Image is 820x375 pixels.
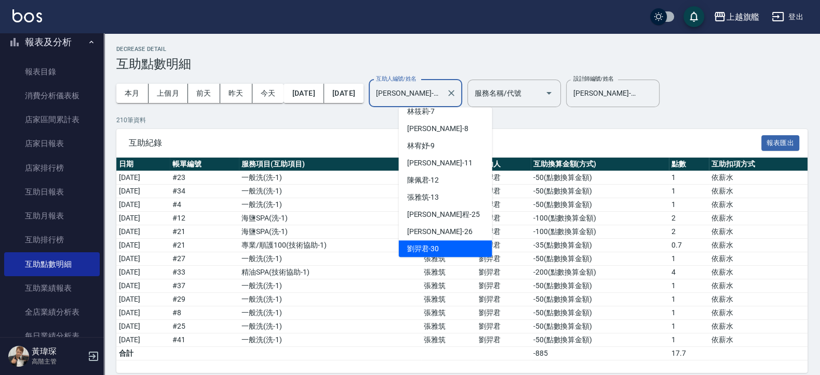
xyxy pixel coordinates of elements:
[709,171,808,185] td: 依薪水
[476,212,530,225] td: 劉羿君
[116,115,808,125] p: 210 筆資料
[170,225,239,239] td: # 21
[170,306,239,320] td: # 8
[4,84,100,108] a: 消費分析儀表板
[4,204,100,228] a: 互助月報表
[444,86,459,100] button: Clear
[32,346,85,357] h5: 黃瑋琛
[709,333,808,347] td: 依薪水
[4,156,100,180] a: 店家排行榜
[669,171,709,185] td: 1
[709,306,808,320] td: 依薪水
[669,306,709,320] td: 1
[4,29,100,56] button: 報表及分析
[116,320,170,333] td: [DATE]
[170,158,239,171] th: 帳單編號
[407,123,468,134] span: [PERSON_NAME] -8
[239,320,421,333] td: 一般洗 ( 洗-1 )
[669,333,709,347] td: 1
[669,198,709,212] td: 1
[531,306,669,320] td: -50 ( 點數換算金額 )
[170,198,239,212] td: # 4
[4,252,100,276] a: 互助點數明細
[116,57,808,71] h3: 互助點數明細
[407,175,439,186] span: 陳佩君 -12
[407,209,480,220] span: [PERSON_NAME]程 -25
[407,158,473,169] span: [PERSON_NAME] -11
[116,212,170,225] td: [DATE]
[476,306,530,320] td: 劉羿君
[129,138,761,148] span: 互助紀錄
[531,198,669,212] td: -50 ( 點數換算金額 )
[421,293,476,306] td: 張雅筑
[407,106,435,117] span: 林筱莉 -7
[116,225,170,239] td: [DATE]
[188,84,220,103] button: 前天
[669,320,709,333] td: 1
[116,46,808,53] h2: Decrease Detail
[531,171,669,185] td: -50 ( 點數換算金額 )
[476,198,530,212] td: 劉羿君
[531,320,669,333] td: -50 ( 點數換算金額 )
[476,320,530,333] td: 劉羿君
[407,226,473,237] span: [PERSON_NAME] -26
[709,185,808,198] td: 依薪水
[170,293,239,306] td: # 29
[476,266,530,279] td: 劉羿君
[239,225,421,239] td: 海鹽SPA ( 洗-1 )
[170,212,239,225] td: # 12
[709,252,808,266] td: 依薪水
[4,228,100,252] a: 互助排行榜
[669,279,709,293] td: 1
[709,158,808,171] th: 互助扣項方式
[116,171,170,185] td: [DATE]
[170,185,239,198] td: # 34
[709,239,808,252] td: 依薪水
[239,212,421,225] td: 海鹽SPA ( 洗-1 )
[709,225,808,239] td: 依薪水
[239,185,421,198] td: 一般洗 ( 洗-1 )
[531,279,669,293] td: -50 ( 點數換算金額 )
[284,84,324,103] button: [DATE]
[407,243,439,254] span: 劉羿君 -30
[32,357,85,366] p: 高階主管
[116,84,149,103] button: 本月
[476,225,530,239] td: 劉羿君
[116,239,170,252] td: [DATE]
[709,320,808,333] td: 依薪水
[239,171,421,185] td: 一般洗 ( 洗-1 )
[4,180,100,204] a: 互助日報表
[239,279,421,293] td: 一般洗 ( 洗-1 )
[116,185,170,198] td: [DATE]
[726,10,759,23] div: 上越旗艦
[239,306,421,320] td: 一般洗 ( 洗-1 )
[170,333,239,347] td: # 41
[669,185,709,198] td: 1
[4,60,100,84] a: 報表目錄
[220,84,252,103] button: 昨天
[116,198,170,212] td: [DATE]
[476,333,530,347] td: 劉羿君
[170,252,239,266] td: # 27
[476,252,530,266] td: 劉羿君
[709,279,808,293] td: 依薪水
[669,266,709,279] td: 4
[709,212,808,225] td: 依薪水
[170,266,239,279] td: # 33
[476,239,530,252] td: 劉羿君
[421,252,476,266] td: 張雅筑
[761,135,800,151] button: 報表匯出
[421,279,476,293] td: 張雅筑
[761,137,800,147] a: 報表匯出
[149,84,188,103] button: 上個月
[239,293,421,306] td: 一般洗 ( 洗-1 )
[4,132,100,156] a: 店家日報表
[239,158,421,171] th: 服務項目(互助項目)
[768,7,808,27] button: 登出
[252,84,284,103] button: 今天
[421,333,476,347] td: 張雅筑
[669,212,709,225] td: 2
[239,198,421,212] td: 一般洗 ( 洗-1 )
[116,252,170,266] td: [DATE]
[669,239,709,252] td: 0.7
